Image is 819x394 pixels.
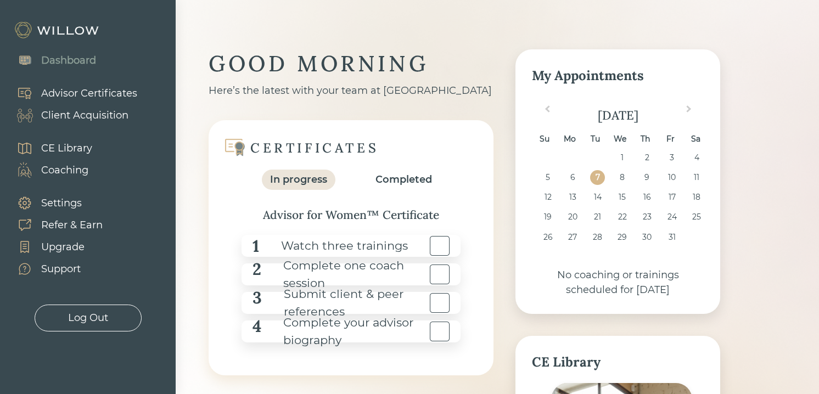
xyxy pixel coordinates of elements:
[532,268,704,297] div: No coaching or trainings scheduled for [DATE]
[565,230,580,245] div: Choose Monday, October 27th, 2025
[532,106,704,125] div: [DATE]
[640,230,654,245] div: Choose Thursday, October 30th, 2025
[587,132,602,147] div: Tu
[532,352,704,372] div: CE Library
[41,218,103,233] div: Refer & Earn
[262,285,427,320] div: Submit client & peer references
[565,170,580,185] div: Choose Monday, October 6th, 2025
[5,192,103,214] a: Settings
[250,139,379,156] div: CERTIFICATES
[41,262,81,277] div: Support
[41,240,85,255] div: Upgrade
[590,190,605,205] div: Choose Tuesday, October 14th, 2025
[209,49,493,78] div: GOOD MORNING
[5,49,96,71] a: Dashboard
[41,108,128,123] div: Client Acquisition
[615,210,630,224] div: Choose Wednesday, October 22nd, 2025
[590,170,605,185] div: Choose Tuesday, October 7th, 2025
[253,285,262,320] div: 3
[270,172,327,187] div: In progress
[563,132,577,147] div: Mo
[5,82,137,104] a: Advisor Certificates
[590,230,605,245] div: Choose Tuesday, October 28th, 2025
[565,210,580,224] div: Choose Monday, October 20th, 2025
[253,314,261,349] div: 4
[68,311,108,325] div: Log Out
[688,132,703,147] div: Sa
[640,190,654,205] div: Choose Thursday, October 16th, 2025
[261,257,427,292] div: Complete one coach session
[5,159,92,181] a: Coaching
[615,190,630,205] div: Choose Wednesday, October 15th, 2025
[615,170,630,185] div: Choose Wednesday, October 8th, 2025
[5,137,92,159] a: CE Library
[14,21,102,39] img: Willow
[640,210,654,224] div: Choose Thursday, October 23rd, 2025
[640,170,654,185] div: Choose Thursday, October 9th, 2025
[536,150,700,250] div: month 2025-10
[541,230,556,245] div: Choose Sunday, October 26th, 2025
[537,103,555,121] button: Previous Month
[532,66,704,86] div: My Appointments
[689,170,704,185] div: Choose Saturday, October 11th, 2025
[615,150,630,165] div: Choose Wednesday, October 1st, 2025
[259,234,408,258] div: Watch three trainings
[209,83,493,98] div: Here’s the latest with your team at [GEOGRAPHIC_DATA]
[663,132,678,147] div: Fr
[665,170,680,185] div: Choose Friday, October 10th, 2025
[5,104,137,126] a: Client Acquisition
[665,230,680,245] div: Choose Friday, October 31st, 2025
[41,163,88,178] div: Coaching
[253,234,259,258] div: 1
[681,103,699,121] button: Next Month
[41,53,96,68] div: Dashboard
[689,190,704,205] div: Choose Saturday, October 18th, 2025
[565,190,580,205] div: Choose Monday, October 13th, 2025
[41,196,82,211] div: Settings
[665,210,680,224] div: Choose Friday, October 24th, 2025
[689,150,704,165] div: Choose Saturday, October 4th, 2025
[638,132,653,147] div: Th
[41,141,92,156] div: CE Library
[665,150,680,165] div: Choose Friday, October 3rd, 2025
[613,132,627,147] div: We
[689,210,704,224] div: Choose Saturday, October 25th, 2025
[5,214,103,236] a: Refer & Earn
[590,210,605,224] div: Choose Tuesday, October 21st, 2025
[261,314,427,349] div: Complete your advisor biography
[615,230,630,245] div: Choose Wednesday, October 29th, 2025
[640,150,654,165] div: Choose Thursday, October 2nd, 2025
[541,210,556,224] div: Choose Sunday, October 19th, 2025
[541,190,556,205] div: Choose Sunday, October 12th, 2025
[375,172,432,187] div: Completed
[5,236,103,258] a: Upgrade
[541,170,556,185] div: Choose Sunday, October 5th, 2025
[41,86,137,101] div: Advisor Certificates
[665,190,680,205] div: Choose Friday, October 17th, 2025
[231,206,472,224] div: Advisor for Women™ Certificate
[253,257,261,292] div: 2
[537,132,552,147] div: Su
